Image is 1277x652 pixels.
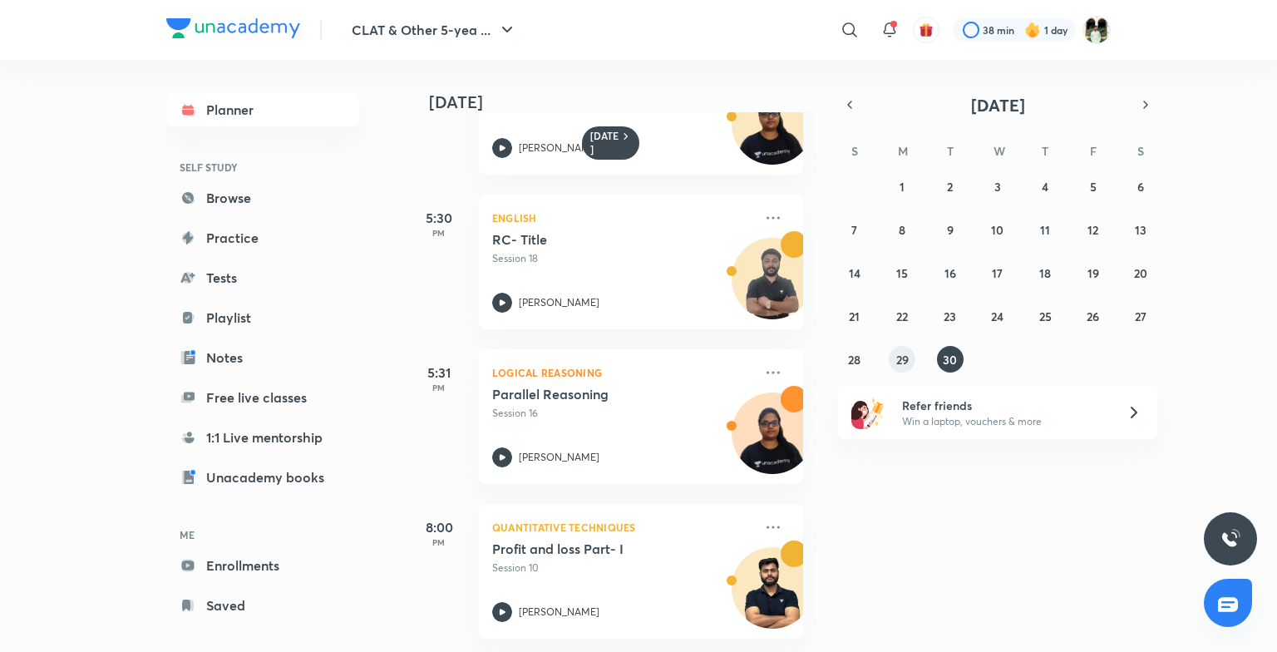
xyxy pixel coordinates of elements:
[902,414,1107,429] p: Win a laptop, vouchers & more
[1032,216,1058,243] button: September 11, 2025
[993,143,1005,159] abbr: Wednesday
[732,92,812,172] img: Avatar
[166,549,359,582] a: Enrollments
[984,216,1011,243] button: September 10, 2025
[166,261,359,294] a: Tests
[166,421,359,454] a: 1:1 Live mentorship
[889,173,915,200] button: September 1, 2025
[943,352,957,368] abbr: September 30, 2025
[991,222,1003,238] abbr: September 10, 2025
[1137,179,1144,195] abbr: September 6, 2025
[900,179,905,195] abbr: September 1, 2025
[1220,529,1240,549] img: ttu
[991,309,1003,324] abbr: September 24, 2025
[1040,222,1050,238] abbr: September 11, 2025
[492,517,753,537] p: Quantitative Techniques
[590,130,619,156] h6: [DATE]
[937,259,964,286] button: September 16, 2025
[1127,216,1154,243] button: September 13, 2025
[492,208,753,228] p: English
[492,231,699,248] h5: RC- Title
[896,309,908,324] abbr: September 22, 2025
[166,381,359,414] a: Free live classes
[406,228,472,238] p: PM
[1080,303,1107,329] button: September 26, 2025
[1080,259,1107,286] button: September 19, 2025
[851,143,858,159] abbr: Sunday
[166,589,359,622] a: Saved
[851,396,885,429] img: referral
[937,173,964,200] button: September 2, 2025
[937,216,964,243] button: September 9, 2025
[947,143,954,159] abbr: Tuesday
[492,363,753,383] p: Logical Reasoning
[519,141,599,156] p: [PERSON_NAME]
[984,303,1011,329] button: September 24, 2025
[1039,265,1051,281] abbr: September 18, 2025
[166,221,359,254] a: Practice
[1135,222,1146,238] abbr: September 13, 2025
[1080,173,1107,200] button: September 5, 2025
[406,383,472,393] p: PM
[984,173,1011,200] button: September 3, 2025
[841,303,868,329] button: September 21, 2025
[841,216,868,243] button: September 7, 2025
[947,222,954,238] abbr: September 9, 2025
[166,521,359,549] h6: ME
[342,13,527,47] button: CLAT & Other 5-yea ...
[896,265,908,281] abbr: September 15, 2025
[898,143,908,159] abbr: Monday
[937,346,964,373] button: September 30, 2025
[944,309,956,324] abbr: September 23, 2025
[732,556,812,636] img: Avatar
[492,561,753,575] p: Session 10
[1082,16,1111,44] img: amit
[1127,173,1154,200] button: September 6, 2025
[166,461,359,494] a: Unacademy books
[984,259,1011,286] button: September 17, 2025
[889,259,915,286] button: September 15, 2025
[1135,309,1146,324] abbr: September 27, 2025
[1134,265,1147,281] abbr: September 20, 2025
[1127,259,1154,286] button: September 20, 2025
[166,341,359,374] a: Notes
[519,605,599,620] p: [PERSON_NAME]
[841,259,868,286] button: September 14, 2025
[492,251,753,266] p: Session 18
[848,352,860,368] abbr: September 28, 2025
[889,216,915,243] button: September 8, 2025
[841,346,868,373] button: September 28, 2025
[1137,143,1144,159] abbr: Saturday
[971,94,1025,116] span: [DATE]
[992,265,1003,281] abbr: September 17, 2025
[1090,179,1097,195] abbr: September 5, 2025
[166,153,359,181] h6: SELF STUDY
[947,179,953,195] abbr: September 2, 2025
[406,363,472,383] h5: 5:31
[732,402,812,482] img: Avatar
[429,92,820,112] h4: [DATE]
[492,541,699,557] h5: Profit and loss Part- I
[406,208,472,228] h5: 5:30
[166,93,359,126] a: Planner
[889,303,915,329] button: September 22, 2025
[1039,309,1052,324] abbr: September 25, 2025
[889,346,915,373] button: September 29, 2025
[1032,259,1058,286] button: September 18, 2025
[519,450,599,465] p: [PERSON_NAME]
[1087,222,1098,238] abbr: September 12, 2025
[166,301,359,334] a: Playlist
[1042,143,1048,159] abbr: Thursday
[919,22,934,37] img: avatar
[937,303,964,329] button: September 23, 2025
[519,295,599,310] p: [PERSON_NAME]
[944,265,956,281] abbr: September 16, 2025
[166,18,300,42] a: Company Logo
[849,265,860,281] abbr: September 14, 2025
[406,537,472,547] p: PM
[1080,216,1107,243] button: September 12, 2025
[492,386,699,403] h5: Parallel Reasoning
[492,406,753,421] p: Session 16
[994,179,1001,195] abbr: September 3, 2025
[896,352,909,368] abbr: September 29, 2025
